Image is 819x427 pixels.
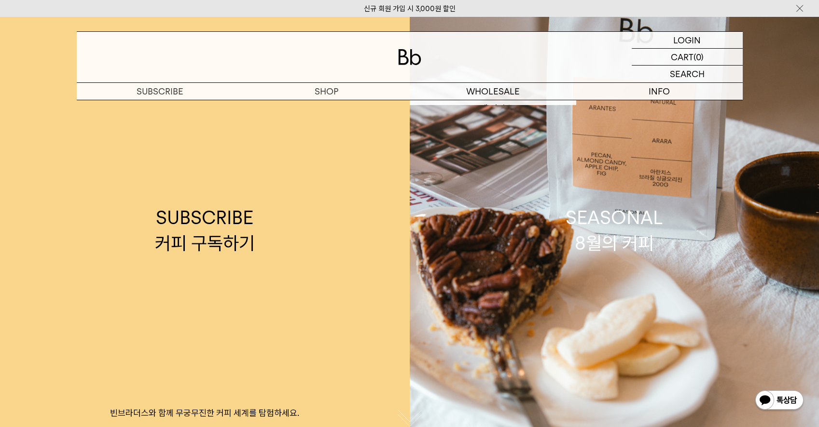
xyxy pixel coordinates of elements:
[566,205,663,256] div: SEASONAL 8월의 커피
[155,205,255,256] div: SUBSCRIBE 커피 구독하기
[673,32,701,48] p: LOGIN
[364,4,456,13] a: 신규 회원 가입 시 3,000원 할인
[576,83,743,100] p: INFO
[398,49,421,65] img: 로고
[410,83,576,100] p: WHOLESALE
[632,49,743,66] a: CART (0)
[670,66,705,82] p: SEARCH
[410,100,576,117] a: 도매 서비스
[77,83,243,100] a: SUBSCRIBE
[754,389,805,413] img: 카카오톡 채널 1:1 채팅 버튼
[243,83,410,100] a: SHOP
[694,49,704,65] p: (0)
[632,32,743,49] a: LOGIN
[671,49,694,65] p: CART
